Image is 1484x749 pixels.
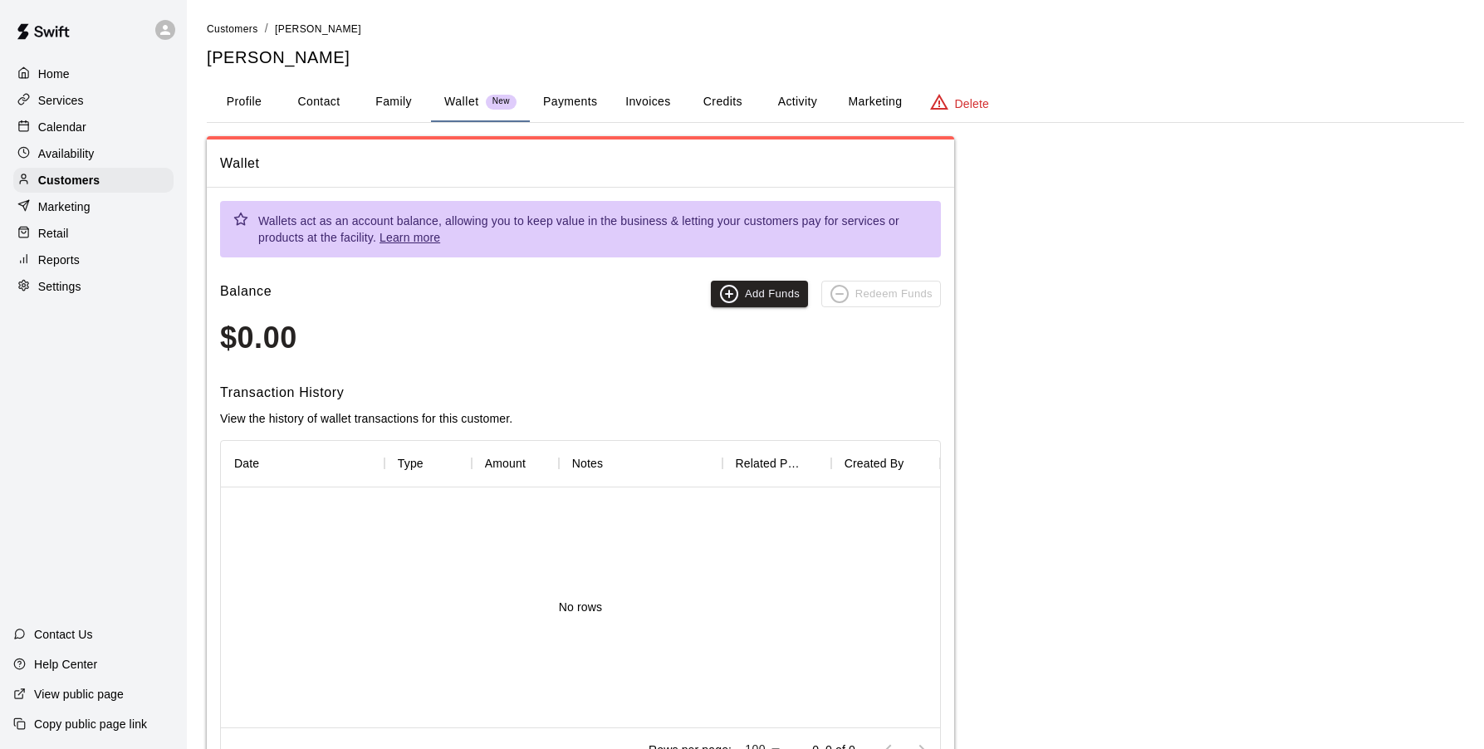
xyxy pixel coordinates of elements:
a: Home [13,61,174,86]
p: Help Center [34,656,97,673]
span: New [486,96,517,107]
p: View the history of wallet transactions for this customer. [220,410,941,427]
p: Home [38,66,70,82]
p: Settings [38,278,81,295]
p: Reports [38,252,80,268]
div: Notes [559,440,722,487]
div: Created By [831,440,940,487]
p: Copy public page link [34,716,147,732]
p: Calendar [38,119,86,135]
span: [PERSON_NAME] [275,23,361,35]
div: No rows [221,487,940,727]
nav: breadcrumb [207,20,1464,38]
p: Delete [955,95,989,112]
div: Date [221,440,384,487]
p: Services [38,92,84,109]
button: Family [356,82,431,122]
p: Contact Us [34,626,93,643]
button: Add Funds [711,281,808,307]
button: Sort [603,452,626,475]
a: Calendar [13,115,174,140]
div: Type [384,440,472,487]
a: Customers [13,168,174,193]
p: Marketing [38,198,91,215]
p: Customers [38,172,100,188]
button: Credits [685,82,760,122]
div: Amount [485,440,526,487]
button: Marketing [835,82,915,122]
a: Retail [13,221,174,246]
h5: [PERSON_NAME] [207,47,1464,69]
button: Sort [424,452,447,475]
p: Retail [38,225,69,242]
button: Sort [259,452,282,475]
button: Contact [282,82,356,122]
h6: Transaction History [220,382,941,404]
a: Availability [13,141,174,166]
a: Marketing [13,194,174,219]
span: Customers [207,23,258,35]
p: View public page [34,686,124,702]
a: Services [13,88,174,113]
button: Sort [904,452,927,475]
div: Type [398,440,424,487]
div: Amount [472,440,559,487]
div: Date [234,440,259,487]
p: Wallet [444,93,479,110]
p: Availability [38,145,95,162]
a: Settings [13,274,174,299]
h3: $0.00 [220,321,941,355]
button: Sort [526,452,549,475]
span: Wallet [220,153,941,174]
a: Reports [13,247,174,272]
div: Created By [845,440,904,487]
div: Notes [572,440,603,487]
div: Wallets act as an account balance, allowing you to keep value in the business & letting your cust... [258,206,928,252]
div: Related Payment ID [722,440,831,487]
div: Related Payment ID [736,440,803,487]
button: Payments [530,82,610,122]
a: Customers [207,22,258,35]
button: Sort [803,452,826,475]
li: / [265,20,268,37]
div: basic tabs example [207,82,1464,122]
h6: Balance [220,281,272,307]
button: Activity [760,82,835,122]
button: Profile [207,82,282,122]
a: Learn more [380,231,440,244]
button: Invoices [610,82,685,122]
